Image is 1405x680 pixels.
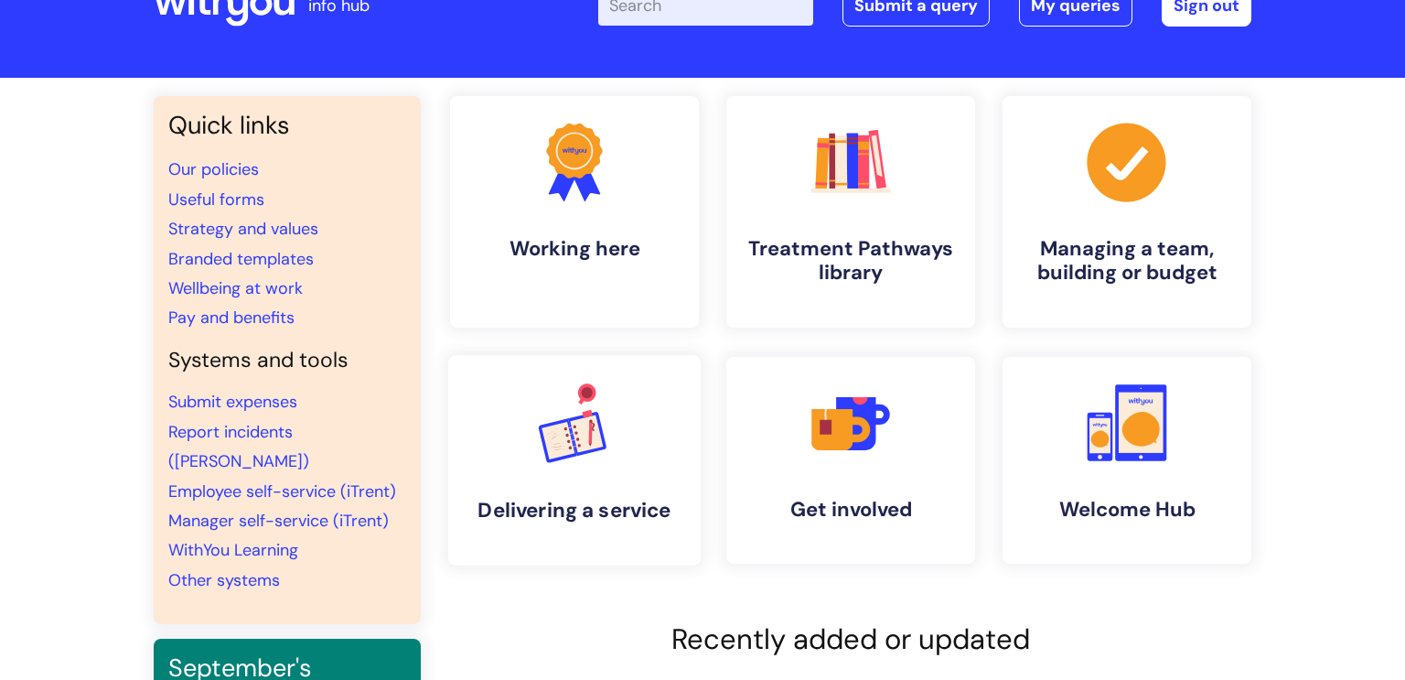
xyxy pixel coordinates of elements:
[168,391,297,413] a: Submit expenses
[168,480,396,502] a: Employee self-service (iTrent)
[726,357,975,564] a: Get involved
[450,96,699,328] a: Working here
[450,622,1251,656] h2: Recently added or updated
[168,218,318,240] a: Strategy and values
[168,348,406,373] h4: Systems and tools
[726,96,975,328] a: Treatment Pathways library
[168,248,314,270] a: Branded templates
[448,355,701,566] a: Delivering a service
[465,237,684,261] h4: Working here
[1003,96,1251,328] a: Managing a team, building or budget
[741,498,960,522] h4: Get involved
[463,498,686,523] h4: Delivering a service
[168,189,264,210] a: Useful forms
[168,569,280,591] a: Other systems
[168,510,389,532] a: Manager self-service (iTrent)
[168,307,295,329] a: Pay and benefits
[168,158,259,180] a: Our policies
[1017,237,1237,286] h4: Managing a team, building or budget
[168,111,406,140] h3: Quick links
[1003,357,1251,564] a: Welcome Hub
[168,277,303,299] a: Wellbeing at work
[1017,498,1237,522] h4: Welcome Hub
[168,421,309,472] a: Report incidents ([PERSON_NAME])
[168,539,298,561] a: WithYou Learning
[741,237,960,286] h4: Treatment Pathways library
